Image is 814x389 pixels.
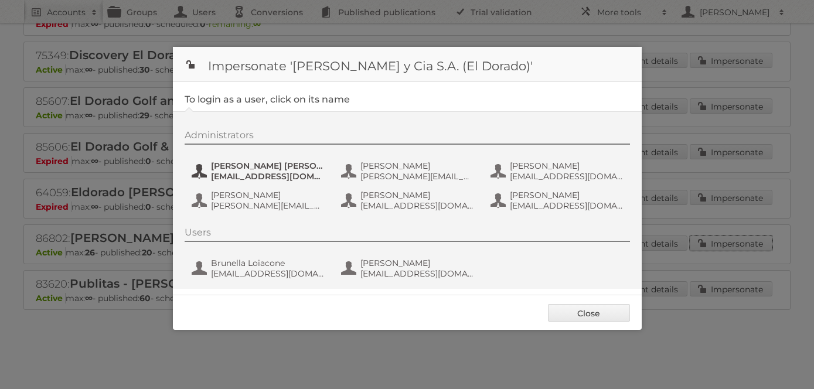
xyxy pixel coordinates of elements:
span: [PERSON_NAME] [510,161,624,171]
button: [PERSON_NAME] [EMAIL_ADDRESS][DOMAIN_NAME] [489,159,627,183]
a: Close [548,304,630,322]
button: Brunella Loiacone [EMAIL_ADDRESS][DOMAIN_NAME] [190,257,328,280]
button: [PERSON_NAME] [EMAIL_ADDRESS][DOMAIN_NAME] [489,189,627,212]
div: Administrators [185,129,630,145]
span: Brunella Loiacone [211,258,325,268]
span: [PERSON_NAME][EMAIL_ADDRESS][DOMAIN_NAME] [211,200,325,211]
span: [PERSON_NAME] [211,190,325,200]
span: [EMAIL_ADDRESS][DOMAIN_NAME] [211,268,325,279]
h1: Impersonate '[PERSON_NAME] y Cia S.A. (El Dorado)' [173,47,642,82]
button: [PERSON_NAME] [PERSON_NAME][EMAIL_ADDRESS][DOMAIN_NAME] [340,159,478,183]
span: [EMAIL_ADDRESS][DOMAIN_NAME] [360,268,474,279]
legend: To login as a user, click on its name [185,94,350,105]
span: [PERSON_NAME] [360,190,474,200]
span: [EMAIL_ADDRESS][DOMAIN_NAME] [360,200,474,211]
span: [EMAIL_ADDRESS][DOMAIN_NAME] [510,200,624,211]
div: Users [185,227,630,242]
span: [PERSON_NAME] [PERSON_NAME] [211,161,325,171]
button: [PERSON_NAME] [PERSON_NAME] [EMAIL_ADDRESS][DOMAIN_NAME] [190,159,328,183]
span: [PERSON_NAME] [510,190,624,200]
span: [PERSON_NAME] [360,161,474,171]
span: [PERSON_NAME][EMAIL_ADDRESS][DOMAIN_NAME] [360,171,474,182]
button: [PERSON_NAME] [PERSON_NAME][EMAIL_ADDRESS][DOMAIN_NAME] [190,189,328,212]
span: [EMAIL_ADDRESS][DOMAIN_NAME] [510,171,624,182]
span: [EMAIL_ADDRESS][DOMAIN_NAME] [211,171,325,182]
button: [PERSON_NAME] [EMAIL_ADDRESS][DOMAIN_NAME] [340,189,478,212]
button: [PERSON_NAME] [EMAIL_ADDRESS][DOMAIN_NAME] [340,257,478,280]
span: [PERSON_NAME] [360,258,474,268]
